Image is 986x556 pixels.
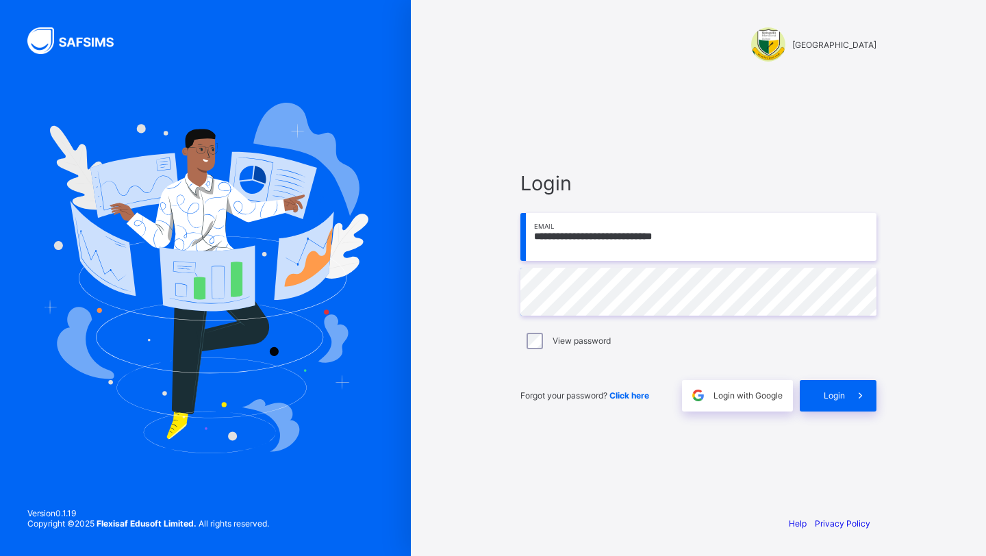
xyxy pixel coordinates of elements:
span: Forgot your password? [520,390,649,401]
span: Login [520,171,876,195]
a: Help [789,518,807,529]
a: Click here [609,390,649,401]
a: Privacy Policy [815,518,870,529]
img: google.396cfc9801f0270233282035f929180a.svg [690,388,706,403]
span: Version 0.1.19 [27,508,269,518]
img: Hero Image [42,103,368,453]
img: SAFSIMS Logo [27,27,130,54]
span: [GEOGRAPHIC_DATA] [792,40,876,50]
span: Login with Google [713,390,783,401]
span: Login [824,390,845,401]
label: View password [553,336,611,346]
strong: Flexisaf Edusoft Limited. [97,518,197,529]
span: Copyright © 2025 All rights reserved. [27,518,269,529]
